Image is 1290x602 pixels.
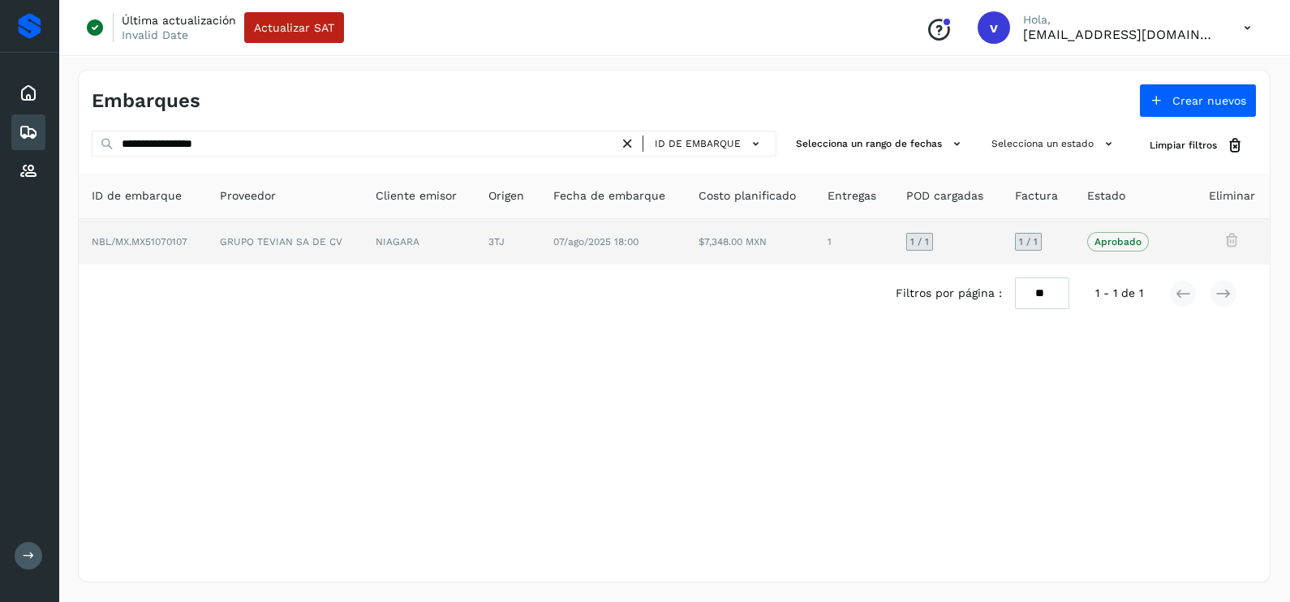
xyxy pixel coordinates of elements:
span: 1 / 1 [910,237,929,247]
button: Actualizar SAT [244,12,344,43]
button: Selecciona un estado [985,131,1124,157]
p: Última actualización [122,13,236,28]
span: Eliminar [1209,187,1255,204]
span: 1 / 1 [1019,237,1038,247]
p: Aprobado [1094,236,1142,247]
p: vaymartinez@niagarawater.com [1023,27,1218,42]
span: Origen [488,187,524,204]
span: POD cargadas [906,187,983,204]
span: Fecha de embarque [553,187,665,204]
span: Entregas [828,187,876,204]
span: 1 - 1 de 1 [1095,285,1143,302]
td: GRUPO TEVIAN SA DE CV [207,219,363,264]
button: Selecciona un rango de fechas [789,131,972,157]
div: Embarques [11,114,45,150]
button: Limpiar filtros [1137,131,1257,161]
td: $7,348.00 MXN [686,219,815,264]
button: Crear nuevos [1139,84,1257,118]
span: ID de embarque [92,187,182,204]
p: Hola, [1023,13,1218,27]
p: Invalid Date [122,28,188,42]
span: Costo planificado [699,187,796,204]
span: Filtros por página : [896,285,1002,302]
td: 3TJ [475,219,540,264]
span: Estado [1087,187,1125,204]
h4: Embarques [92,89,200,113]
div: Inicio [11,75,45,111]
td: 1 [815,219,893,264]
span: Actualizar SAT [254,22,334,33]
span: Limpiar filtros [1150,138,1217,153]
span: Cliente emisor [376,187,457,204]
span: Proveedor [220,187,276,204]
div: Proveedores [11,153,45,189]
span: NBL/MX.MX51070107 [92,236,187,247]
span: Crear nuevos [1172,95,1246,106]
button: ID de embarque [650,132,769,156]
span: 07/ago/2025 18:00 [553,236,639,247]
span: Factura [1015,187,1058,204]
span: ID de embarque [655,136,741,151]
td: NIAGARA [363,219,475,264]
